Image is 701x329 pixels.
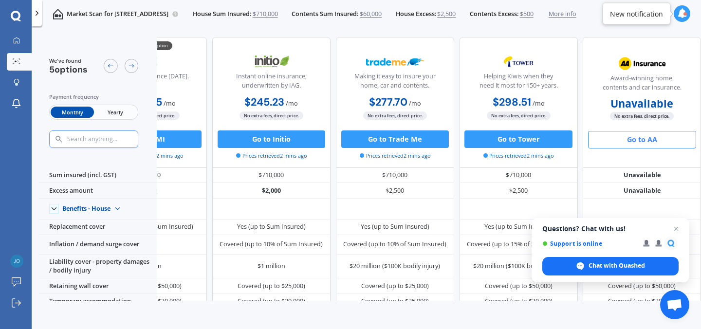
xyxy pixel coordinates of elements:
div: Covered (up to $50,000) [608,282,676,291]
div: Covered (up to $25,000) [238,282,305,291]
span: Prices retrieved 2 mins ago [236,152,307,160]
button: Go to Tower [464,130,572,148]
span: House Excess: [396,10,436,18]
span: $710,000 [253,10,278,18]
span: 5 options [49,64,88,75]
span: Prices retrieved 2 mins ago [360,152,430,160]
div: Instant online insurance; underwritten by IAG. [220,72,323,94]
span: Monthly [51,107,93,118]
div: Helping Kiwis when they need it most for 150+ years. [467,72,570,94]
img: Tower.webp [490,51,548,73]
b: $245.23 [244,95,284,109]
button: Go to AA [588,131,696,148]
div: $710,000 [212,168,331,183]
img: AA.webp [613,53,671,74]
b: $277.70 [369,95,407,109]
div: Unavailable [583,183,701,199]
span: Contents Excess: [470,10,518,18]
div: Payment frequency [49,92,139,101]
span: Questions? Chat with us! [542,225,679,233]
div: $710,000 [336,168,454,183]
div: Liability cover - property damages / bodily injury [38,255,157,279]
div: $20 million ($100K bodily injury) [473,262,564,271]
span: No extra fees, direct price. [487,111,551,120]
div: Open chat [660,290,689,319]
div: Unavailable [583,168,701,183]
b: Unavailable [610,99,673,108]
div: Covered (up to 10% of Sum Insured) [220,240,323,249]
span: More info [549,10,576,18]
div: $2,000 [212,183,331,199]
span: Chat with Quashed [589,261,645,270]
img: home-and-contents.b802091223b8502ef2dd.svg [53,9,63,19]
button: Go to Trade Me [341,130,449,148]
div: New notification [610,9,663,18]
span: No extra fees, direct price. [363,111,427,120]
div: Covered (up to $25,000) [361,297,429,306]
div: Covered (up to $25,000) [361,282,429,291]
img: Initio.webp [242,51,300,73]
span: $500 [520,10,534,18]
div: Covered (up to $50,000) [485,282,553,291]
span: / mo [409,99,421,108]
div: Yes (up to Sum Insured) [484,222,553,231]
span: No extra fees, direct price. [240,111,303,120]
span: We've found [49,57,88,65]
span: No extra fees, direct price. [610,112,674,120]
div: Covered (up to $30,000) [485,297,553,306]
span: $60,000 [360,10,382,18]
img: Benefit content down [111,202,125,216]
span: Prices retrieved 2 mins ago [483,152,554,160]
div: Making it easy to insure your home, car and contents. [343,72,446,94]
div: Award-winning home, contents and car insurance. [590,74,694,96]
span: $2,500 [437,10,456,18]
img: 656b688524a22123127225d06fd0dd16 [10,255,23,268]
div: Yes (up to Sum Insured) [237,222,306,231]
img: Trademe.webp [366,51,424,73]
span: Yearly [94,107,137,118]
div: $1 million [258,262,285,271]
span: / mo [164,99,176,108]
div: $2,500 [336,183,454,199]
span: Support is online [542,240,636,247]
b: $204.85 [120,95,162,109]
button: Go to Initio [218,130,325,148]
div: Covered (up to 10% of Sum Insured) [343,240,446,249]
input: Search anything... [66,135,155,143]
span: / mo [286,99,298,108]
div: Covered (up to $20,000) [608,297,676,306]
div: Chat with Quashed [542,257,679,275]
span: Contents Sum Insured: [292,10,358,18]
div: Covered (up to $20,000) [238,297,305,306]
p: Market Scan for [STREET_ADDRESS] [67,10,168,18]
div: Covered (up to 15% of Sum Insured) [467,240,570,249]
div: Replacement cover [38,219,157,235]
span: House Sum Insured: [193,10,251,18]
span: / mo [533,99,545,108]
div: $20 million ($100K bodily injury) [350,262,440,271]
div: Benefits - House [62,205,111,213]
span: Close chat [670,223,682,235]
b: $298.51 [493,95,531,109]
div: Yes (up to Sum Insured) [361,222,429,231]
div: Excess amount [38,183,157,199]
div: Retaining wall cover [38,278,157,294]
div: Sum insured (incl. GST) [38,168,157,183]
div: Inflation / demand surge cover [38,235,157,255]
div: $2,500 [460,183,578,199]
div: $710,000 [460,168,578,183]
div: Temporary accommodation [38,294,157,310]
